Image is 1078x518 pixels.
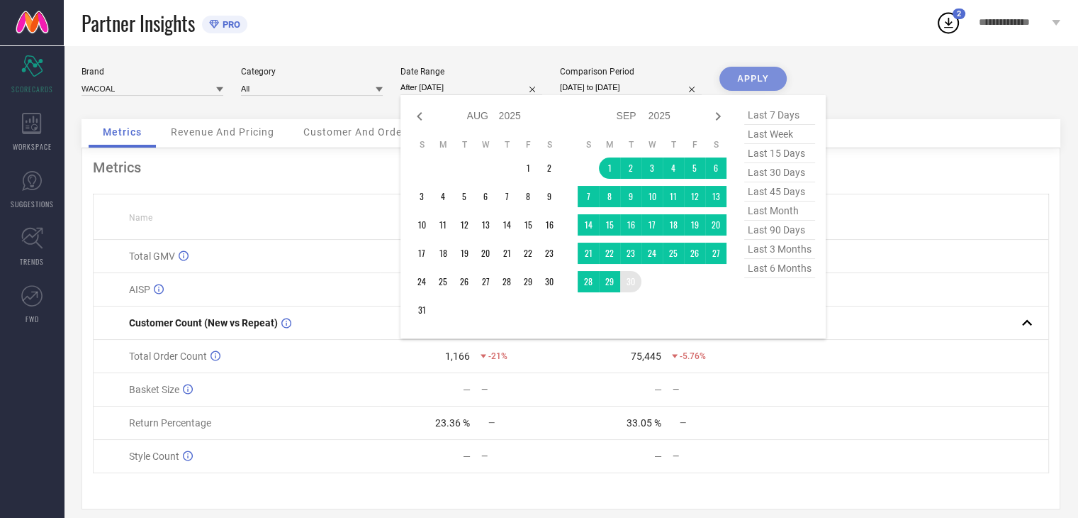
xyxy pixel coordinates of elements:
[599,139,620,150] th: Monday
[129,417,211,429] span: Return Percentage
[599,271,620,292] td: Mon Sep 29 2025
[680,351,706,361] span: -5.76%
[496,214,517,236] td: Thu Aug 14 2025
[663,214,684,236] td: Thu Sep 18 2025
[578,243,599,264] td: Sun Sep 21 2025
[303,126,412,138] span: Customer And Orders
[539,186,560,207] td: Sat Aug 09 2025
[620,139,641,150] th: Tuesday
[517,214,539,236] td: Fri Aug 15 2025
[454,186,475,207] td: Tue Aug 05 2025
[539,158,560,179] td: Sat Aug 02 2025
[103,126,142,138] span: Metrics
[454,214,475,236] td: Tue Aug 12 2025
[957,9,961,18] span: 2
[129,451,179,462] span: Style Count
[673,451,761,461] div: —
[463,384,471,395] div: —
[599,186,620,207] td: Mon Sep 08 2025
[705,139,726,150] th: Saturday
[620,186,641,207] td: Tue Sep 09 2025
[744,144,815,163] span: last 15 days
[684,243,705,264] td: Fri Sep 26 2025
[26,314,39,324] span: FWD
[631,351,661,362] div: 75,445
[539,271,560,292] td: Sat Aug 30 2025
[641,139,663,150] th: Wednesday
[475,271,496,292] td: Wed Aug 27 2025
[654,451,662,462] div: —
[560,67,702,77] div: Comparison Period
[13,141,52,152] span: WORKSPACE
[517,243,539,264] td: Fri Aug 22 2025
[129,250,175,262] span: Total GMV
[744,240,815,259] span: last 3 months
[400,80,542,95] input: Select date range
[517,271,539,292] td: Fri Aug 29 2025
[578,214,599,236] td: Sun Sep 14 2025
[620,271,641,292] td: Tue Sep 30 2025
[539,214,560,236] td: Sat Aug 16 2025
[432,186,454,207] td: Mon Aug 04 2025
[475,243,496,264] td: Wed Aug 20 2025
[432,271,454,292] td: Mon Aug 25 2025
[435,417,470,429] div: 23.36 %
[709,108,726,125] div: Next month
[481,385,570,395] div: —
[20,256,44,267] span: TRENDS
[11,199,54,209] span: SUGGESTIONS
[578,271,599,292] td: Sun Sep 28 2025
[620,214,641,236] td: Tue Sep 16 2025
[680,418,686,428] span: —
[475,186,496,207] td: Wed Aug 06 2025
[411,186,432,207] td: Sun Aug 03 2025
[496,243,517,264] td: Thu Aug 21 2025
[411,299,432,321] td: Sun Aug 31 2025
[654,384,662,395] div: —
[411,214,432,236] td: Sun Aug 10 2025
[454,243,475,264] td: Tue Aug 19 2025
[627,417,661,429] div: 33.05 %
[560,80,702,95] input: Select comparison period
[641,214,663,236] td: Wed Sep 17 2025
[684,139,705,150] th: Friday
[171,126,274,138] span: Revenue And Pricing
[219,19,240,30] span: PRO
[705,186,726,207] td: Sat Sep 13 2025
[93,159,1049,176] div: Metrics
[705,214,726,236] td: Sat Sep 20 2025
[488,351,507,361] span: -21%
[496,271,517,292] td: Thu Aug 28 2025
[620,158,641,179] td: Tue Sep 02 2025
[744,163,815,182] span: last 30 days
[481,451,570,461] div: —
[705,158,726,179] td: Sat Sep 06 2025
[599,243,620,264] td: Mon Sep 22 2025
[517,139,539,150] th: Friday
[82,67,223,77] div: Brand
[744,202,815,221] span: last month
[744,259,815,278] span: last 6 months
[663,243,684,264] td: Thu Sep 25 2025
[517,186,539,207] td: Fri Aug 08 2025
[411,271,432,292] td: Sun Aug 24 2025
[129,213,152,223] span: Name
[11,84,53,94] span: SCORECARDS
[663,158,684,179] td: Thu Sep 04 2025
[432,139,454,150] th: Monday
[578,186,599,207] td: Sun Sep 07 2025
[663,186,684,207] td: Thu Sep 11 2025
[454,139,475,150] th: Tuesday
[936,10,961,35] div: Open download list
[684,214,705,236] td: Fri Sep 19 2025
[432,214,454,236] td: Mon Aug 11 2025
[599,158,620,179] td: Mon Sep 01 2025
[475,139,496,150] th: Wednesday
[411,243,432,264] td: Sun Aug 17 2025
[684,158,705,179] td: Fri Sep 05 2025
[129,284,150,295] span: AISP
[454,271,475,292] td: Tue Aug 26 2025
[488,418,495,428] span: —
[744,182,815,202] span: last 45 days
[432,243,454,264] td: Mon Aug 18 2025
